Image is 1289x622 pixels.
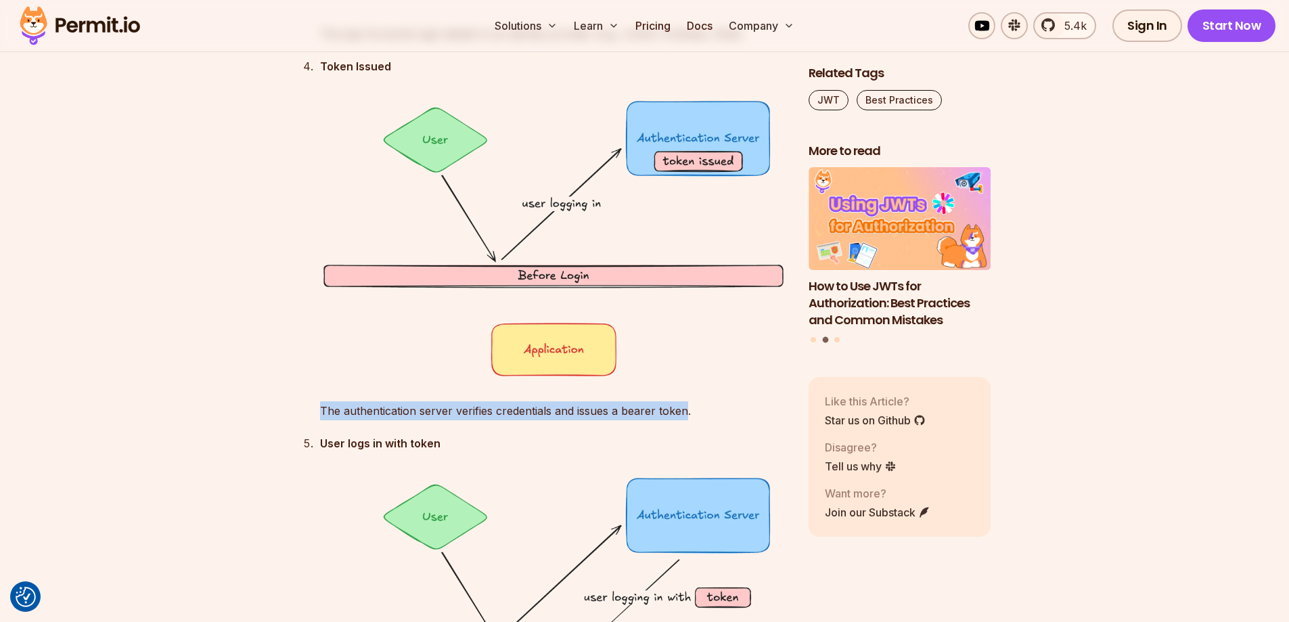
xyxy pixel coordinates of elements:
[1188,9,1276,42] a: Start Now
[809,168,991,329] a: How to Use JWTs for Authorization: Best Practices and Common MistakesHow to Use JWTs for Authoriz...
[809,143,991,160] h2: More to read
[1033,12,1096,39] a: 5.4k
[320,401,787,420] p: The authentication server verifies credentials and issues a bearer token.
[809,90,849,110] a: JWT
[809,168,991,271] img: How to Use JWTs for Authorization: Best Practices and Common Mistakes
[822,337,828,343] button: Go to slide 2
[1112,9,1182,42] a: Sign In
[809,278,991,328] h3: How to Use JWTs for Authorization: Best Practices and Common Mistakes
[811,337,816,342] button: Go to slide 1
[825,485,930,502] p: Want more?
[825,412,926,428] a: Star us on Github
[857,90,942,110] a: Best Practices
[14,3,146,49] img: Permit logo
[681,12,718,39] a: Docs
[825,393,926,409] p: Like this Article?
[16,587,36,607] img: Revisit consent button
[825,458,897,474] a: Tell us why
[568,12,625,39] button: Learn
[723,12,800,39] button: Company
[320,97,787,380] img: image.png
[825,439,897,456] p: Disagree?
[16,587,36,607] button: Consent Preferences
[809,168,991,329] li: 2 of 3
[809,168,991,345] div: Posts
[825,504,930,520] a: Join our Substack
[1056,18,1087,34] span: 5.4k
[320,60,391,73] strong: Token Issued
[834,337,840,342] button: Go to slide 3
[489,12,563,39] button: Solutions
[320,437,440,450] strong: User logs in with token
[630,12,676,39] a: Pricing
[809,65,991,82] h2: Related Tags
